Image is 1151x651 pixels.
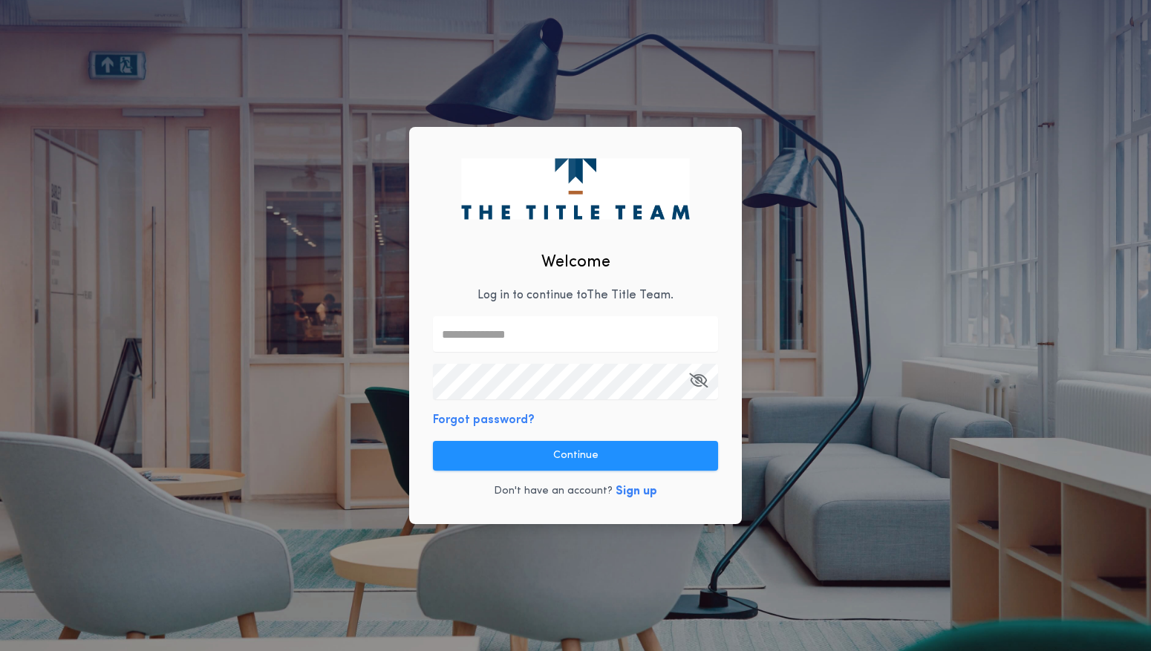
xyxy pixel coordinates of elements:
button: Sign up [616,482,657,500]
p: Don't have an account? [494,484,613,499]
img: logo [461,158,689,219]
h2: Welcome [541,250,610,275]
button: Continue [433,441,718,471]
p: Log in to continue to The Title Team . [477,287,674,304]
button: Forgot password? [433,411,535,429]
